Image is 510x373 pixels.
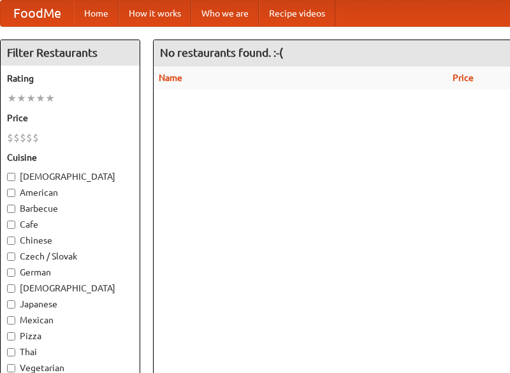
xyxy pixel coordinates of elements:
input: American [7,189,15,197]
a: Price [453,73,474,83]
h5: Rating [7,72,133,85]
li: ★ [45,91,55,105]
input: Cafe [7,221,15,229]
label: Barbecue [7,202,133,215]
label: Mexican [7,314,133,326]
li: ★ [7,91,17,105]
input: [DEMOGRAPHIC_DATA] [7,173,15,181]
input: German [7,268,15,277]
li: $ [20,131,26,145]
input: [DEMOGRAPHIC_DATA] [7,284,15,293]
label: German [7,266,133,279]
li: ★ [26,91,36,105]
h5: Cuisine [7,151,133,164]
label: Cafe [7,218,133,231]
a: Home [74,1,119,26]
a: Recipe videos [259,1,335,26]
li: $ [26,131,33,145]
input: Vegetarian [7,364,15,372]
a: Who we are [191,1,259,26]
input: Mexican [7,316,15,325]
input: Chinese [7,237,15,245]
ng-pluralize: No restaurants found. :-( [160,47,283,59]
li: $ [33,131,39,145]
label: Czech / Slovak [7,250,133,263]
label: Chinese [7,234,133,247]
li: ★ [17,91,26,105]
h5: Price [7,112,133,124]
h4: Filter Restaurants [1,40,140,66]
input: Thai [7,348,15,356]
label: American [7,186,133,199]
label: Pizza [7,330,133,342]
a: How it works [119,1,191,26]
label: [DEMOGRAPHIC_DATA] [7,170,133,183]
input: Japanese [7,300,15,309]
input: Barbecue [7,205,15,213]
label: Thai [7,346,133,358]
li: $ [13,131,20,145]
li: $ [7,131,13,145]
a: FoodMe [1,1,74,26]
li: ★ [36,91,45,105]
input: Pizza [7,332,15,340]
label: [DEMOGRAPHIC_DATA] [7,282,133,295]
a: Name [159,73,182,83]
label: Japanese [7,298,133,311]
input: Czech / Slovak [7,252,15,261]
